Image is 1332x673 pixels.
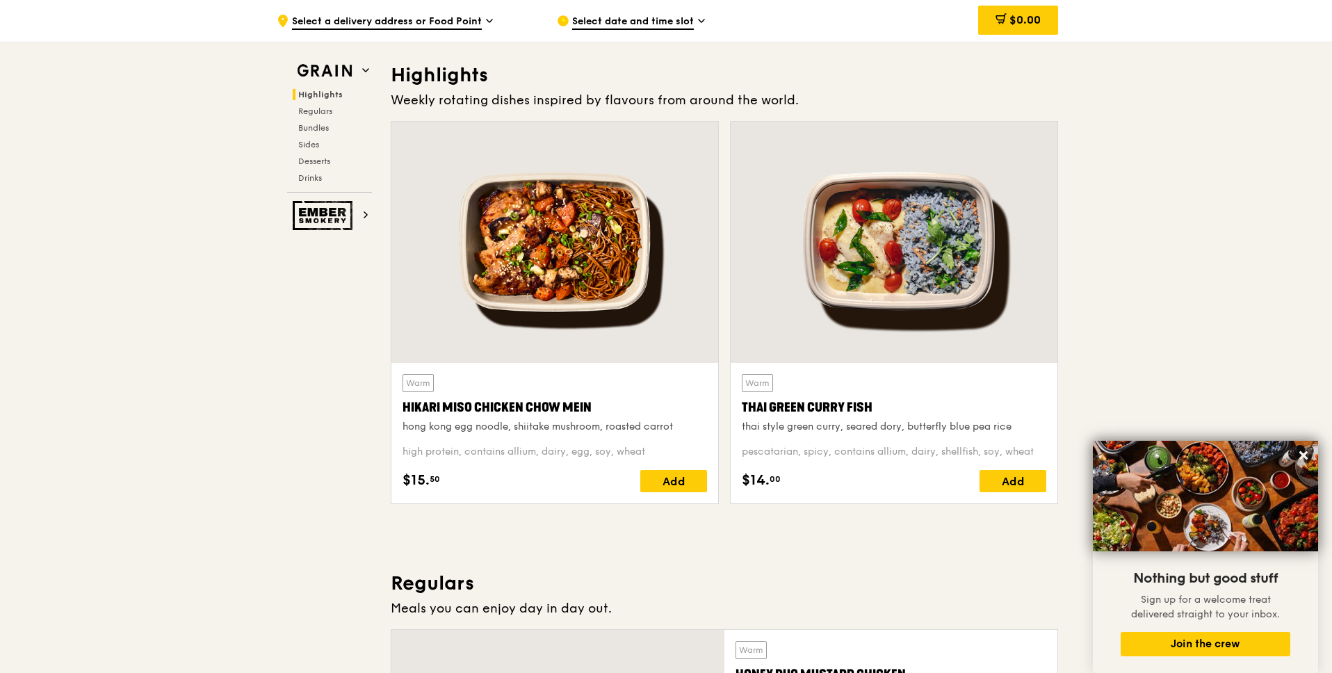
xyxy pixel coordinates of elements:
div: thai style green curry, seared dory, butterfly blue pea rice [742,420,1046,434]
div: Weekly rotating dishes inspired by flavours from around the world. [391,90,1058,110]
div: Warm [742,374,773,392]
span: Sign up for a welcome treat delivered straight to your inbox. [1131,594,1280,620]
h3: Highlights [391,63,1058,88]
button: Close [1292,444,1315,467]
div: high protein, contains allium, dairy, egg, soy, wheat [403,445,707,459]
span: Desserts [298,156,330,166]
span: Select a delivery address or Food Point [292,15,482,30]
h3: Regulars [391,571,1058,596]
img: Grain web logo [293,58,357,83]
span: Bundles [298,123,329,133]
div: hong kong egg noodle, shiitake mushroom, roasted carrot [403,420,707,434]
div: Hikari Miso Chicken Chow Mein [403,398,707,417]
span: Drinks [298,173,322,183]
span: 00 [770,473,781,485]
button: Join the crew [1121,632,1290,656]
span: Sides [298,140,319,149]
img: DSC07876-Edit02-Large.jpeg [1093,441,1318,551]
span: Nothing but good stuff [1133,570,1278,587]
span: Select date and time slot [572,15,694,30]
div: pescatarian, spicy, contains allium, dairy, shellfish, soy, wheat [742,445,1046,459]
img: Ember Smokery web logo [293,201,357,230]
span: 50 [430,473,440,485]
span: $14. [742,470,770,491]
span: Regulars [298,106,332,116]
div: Warm [736,641,767,659]
span: Highlights [298,90,343,99]
span: $0.00 [1009,13,1041,26]
div: Thai Green Curry Fish [742,398,1046,417]
div: Add [640,470,707,492]
div: Add [980,470,1046,492]
div: Warm [403,374,434,392]
div: Meals you can enjoy day in day out. [391,599,1058,618]
span: $15. [403,470,430,491]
